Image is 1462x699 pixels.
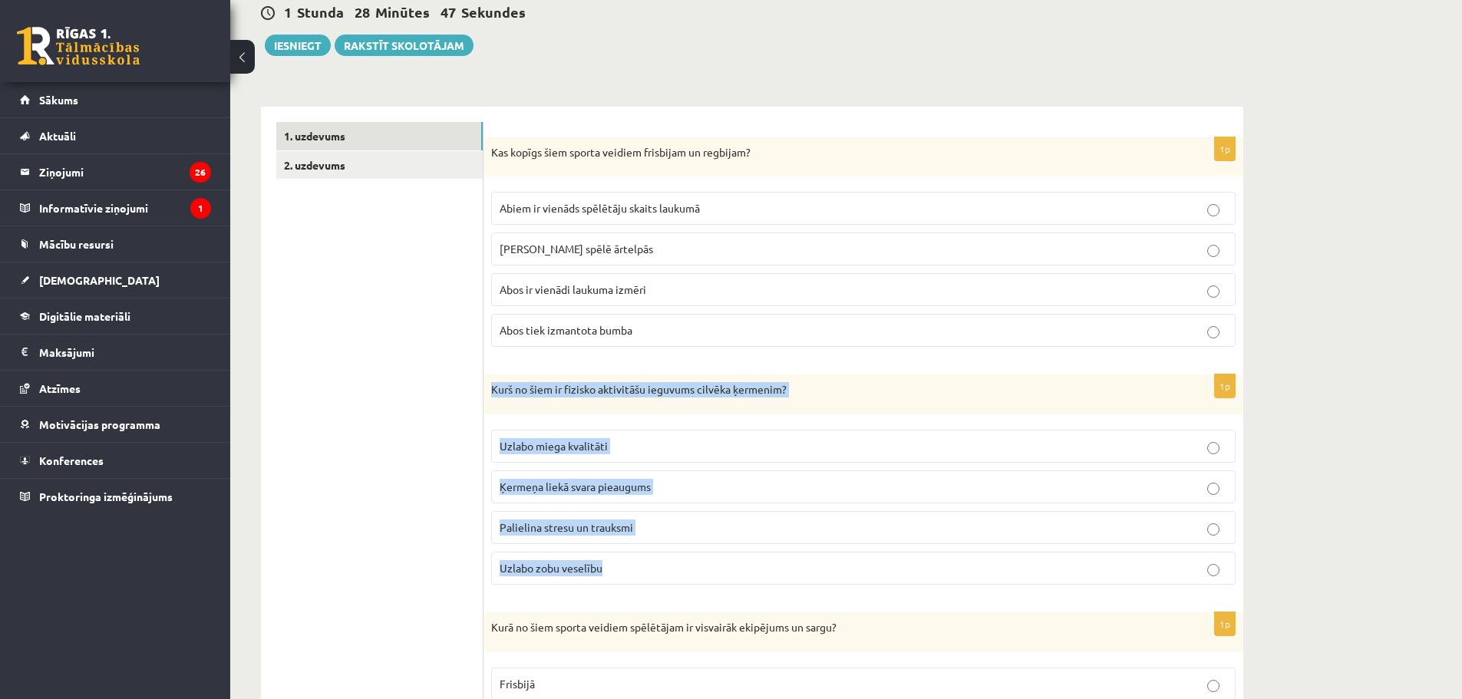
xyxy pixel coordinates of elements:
[500,480,651,493] span: Ķermeņa liekā svara pieaugums
[441,3,456,21] span: 47
[1207,245,1219,257] input: [PERSON_NAME] spēlē ārtelpās
[20,82,211,117] a: Sākums
[39,490,173,503] span: Proktoringa izmēģinājums
[39,190,211,226] legend: Informatīvie ziņojumi
[1207,680,1219,692] input: Frisbijā
[1207,204,1219,216] input: Abiem ir vienāds spēlētāju skaits laukumā
[39,453,104,467] span: Konferences
[491,145,1159,160] p: Kas kopīgs šiem sporta veidiem frisbijam un regbijam?
[355,3,370,21] span: 28
[1207,442,1219,454] input: Uzlabo miega kvalitāti
[297,3,344,21] span: Stunda
[500,439,608,453] span: Uzlabo miega kvalitāti
[500,323,632,337] span: Abos tiek izmantota bumba
[20,479,211,514] a: Proktoringa izmēģinājums
[1214,137,1236,161] p: 1p
[20,443,211,478] a: Konferences
[20,407,211,442] a: Motivācijas programma
[500,282,646,296] span: Abos ir vienādi laukuma izmēri
[20,335,211,370] a: Maksājumi
[500,242,653,256] span: [PERSON_NAME] spēlē ārtelpās
[39,154,211,190] legend: Ziņojumi
[276,151,483,180] a: 2. uzdevums
[39,129,76,143] span: Aktuāli
[1207,285,1219,298] input: Abos ir vienādi laukuma izmēri
[190,198,211,219] i: 1
[39,237,114,251] span: Mācību resursi
[461,3,526,21] span: Sekundes
[1207,564,1219,576] input: Uzlabo zobu veselību
[265,35,331,56] button: Iesniegt
[1214,374,1236,398] p: 1p
[491,620,1159,635] p: Kurā no šiem sporta veidiem spēlētājam ir visvairāk ekipējums un sargu?
[1207,523,1219,536] input: Palielina stresu un trauksmi
[20,190,211,226] a: Informatīvie ziņojumi1
[39,381,81,395] span: Atzīmes
[20,262,211,298] a: [DEMOGRAPHIC_DATA]
[190,162,211,183] i: 26
[500,561,602,575] span: Uzlabo zobu veselību
[20,154,211,190] a: Ziņojumi26
[375,3,430,21] span: Minūtes
[1207,483,1219,495] input: Ķermeņa liekā svara pieaugums
[39,417,160,431] span: Motivācijas programma
[39,335,211,370] legend: Maksājumi
[1214,612,1236,636] p: 1p
[20,298,211,334] a: Digitālie materiāli
[20,371,211,406] a: Atzīmes
[500,201,700,215] span: Abiem ir vienāds spēlētāju skaits laukumā
[500,677,535,691] span: Frisbijā
[39,273,160,287] span: [DEMOGRAPHIC_DATA]
[276,122,483,150] a: 1. uzdevums
[20,118,211,153] a: Aktuāli
[1207,326,1219,338] input: Abos tiek izmantota bumba
[20,226,211,262] a: Mācību resursi
[17,27,140,65] a: Rīgas 1. Tālmācības vidusskola
[284,3,292,21] span: 1
[491,382,1159,397] p: Kurš no šiem ir fizisko aktivitāšu ieguvums cilvēka ķermenim?
[335,35,474,56] a: Rakstīt skolotājam
[39,309,130,323] span: Digitālie materiāli
[39,93,78,107] span: Sākums
[500,520,633,534] span: Palielina stresu un trauksmi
